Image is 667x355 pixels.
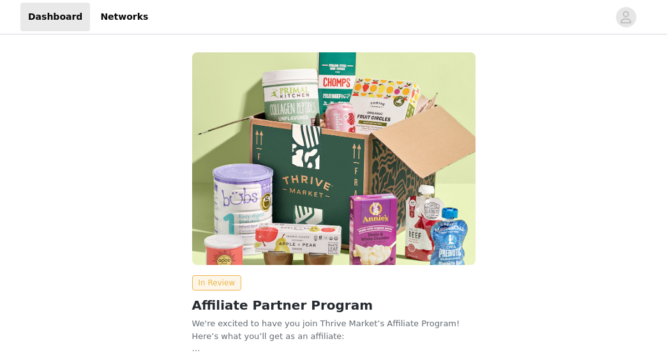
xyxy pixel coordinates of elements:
[620,7,632,27] div: avatar
[192,52,476,265] img: Thrive Market
[192,317,476,342] p: We're excited to have you join Thrive Market’s Affiliate Program! Here’s what you’ll get as an af...
[93,3,156,31] a: Networks
[20,3,90,31] a: Dashboard
[192,296,476,315] h2: Affiliate Partner Program
[192,275,242,291] span: In Review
